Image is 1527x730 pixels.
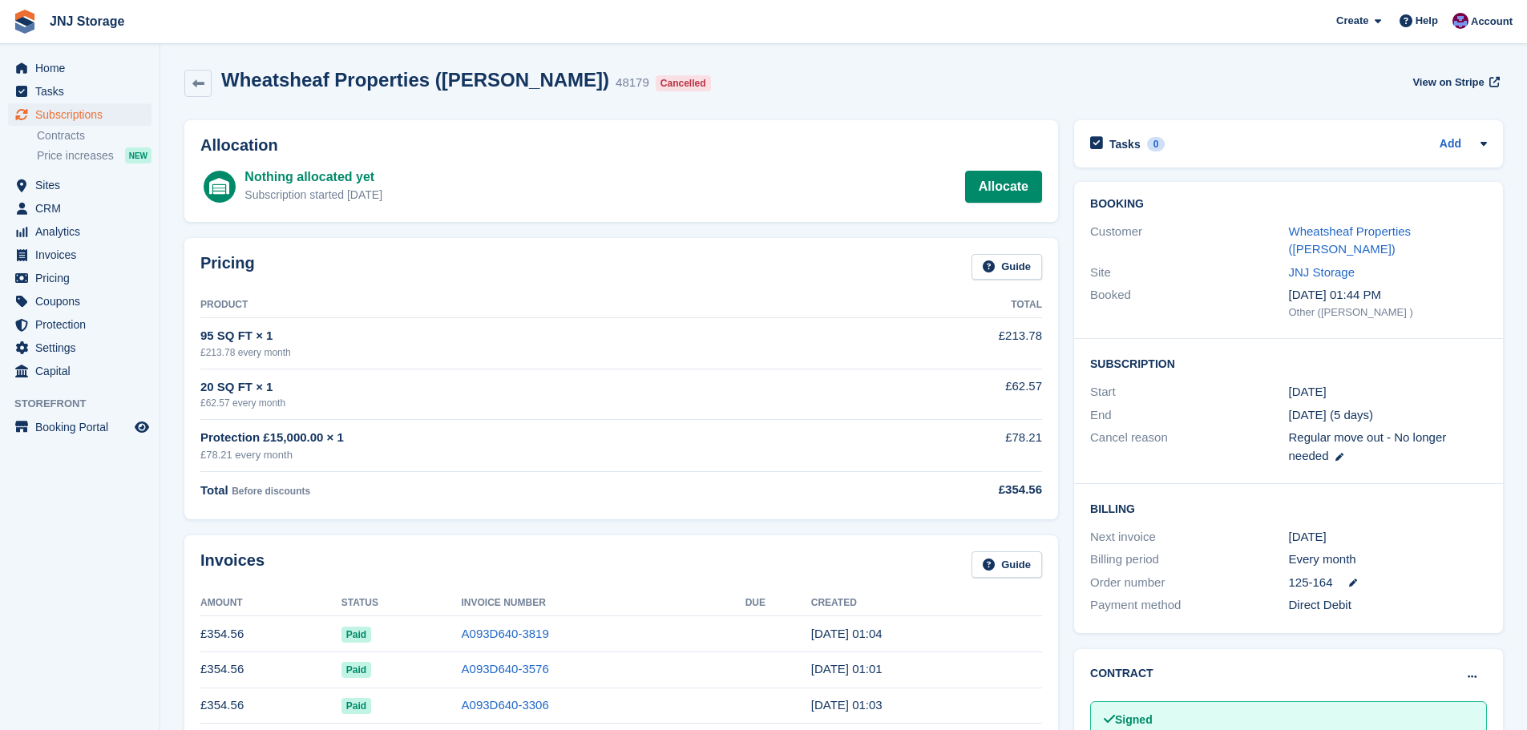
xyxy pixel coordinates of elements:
[200,396,846,410] div: £62.57 every month
[1289,286,1487,305] div: [DATE] 01:44 PM
[35,290,131,313] span: Coupons
[1289,574,1333,592] span: 125-164
[1090,500,1487,516] h2: Billing
[811,662,883,676] time: 2025-08-17 00:01:26 UTC
[462,627,549,640] a: A093D640-3819
[1090,551,1288,569] div: Billing period
[462,662,549,676] a: A093D640-3576
[1336,13,1368,29] span: Create
[811,591,1042,616] th: Created
[200,136,1042,155] h2: Allocation
[1289,224,1412,256] a: Wheatsheaf Properties ([PERSON_NAME])
[244,187,382,204] div: Subscription started [DATE]
[200,551,265,578] h2: Invoices
[221,69,609,91] h2: Wheatsheaf Properties ([PERSON_NAME])
[125,147,151,163] div: NEW
[1109,137,1141,151] h2: Tasks
[1090,286,1288,320] div: Booked
[462,591,745,616] th: Invoice Number
[1090,665,1153,682] h2: Contract
[1090,383,1288,401] div: Start
[811,698,883,712] time: 2025-07-17 00:03:26 UTC
[1090,355,1487,371] h2: Subscription
[1104,712,1473,728] div: Signed
[1289,430,1447,462] span: Regular move out - No longer needed
[8,174,151,196] a: menu
[1289,265,1355,279] a: JNJ Storage
[341,662,371,678] span: Paid
[37,128,151,143] a: Contracts
[846,420,1042,472] td: £78.21
[341,698,371,714] span: Paid
[35,360,131,382] span: Capital
[200,688,341,724] td: £354.56
[846,369,1042,419] td: £62.57
[8,360,151,382] a: menu
[1090,574,1288,592] div: Order number
[8,416,151,438] a: menu
[200,254,255,280] h2: Pricing
[43,8,131,34] a: JNJ Storage
[1090,429,1288,465] div: Cancel reason
[846,292,1042,318] th: Total
[1289,305,1487,321] div: Other ([PERSON_NAME] )
[1289,528,1487,546] div: [DATE]
[35,416,131,438] span: Booking Portal
[200,651,341,688] td: £354.56
[8,244,151,266] a: menu
[965,171,1042,203] a: Allocate
[1416,13,1438,29] span: Help
[1090,406,1288,425] div: End
[616,74,649,92] div: 48179
[1090,264,1288,282] div: Site
[8,57,151,79] a: menu
[462,698,549,712] a: A093D640-3306
[1090,528,1288,546] div: Next invoice
[846,318,1042,369] td: £213.78
[35,313,131,336] span: Protection
[1452,13,1468,29] img: Jonathan Scrase
[8,103,151,126] a: menu
[200,591,341,616] th: Amount
[200,378,846,397] div: 20 SQ FT × 1
[8,267,151,289] a: menu
[1090,198,1487,211] h2: Booking
[35,103,131,126] span: Subscriptions
[200,447,846,463] div: £78.21 every month
[1147,137,1165,151] div: 0
[200,327,846,345] div: 95 SQ FT × 1
[341,627,371,643] span: Paid
[200,292,846,318] th: Product
[35,220,131,243] span: Analytics
[8,313,151,336] a: menu
[13,10,37,34] img: stora-icon-8386f47178a22dfd0bd8f6a31ec36ba5ce8667c1dd55bd0f319d3a0aa187defe.svg
[35,80,131,103] span: Tasks
[8,220,151,243] a: menu
[745,591,811,616] th: Due
[1289,408,1374,421] span: [DATE] (5 days)
[1471,14,1513,30] span: Account
[341,591,462,616] th: Status
[35,174,131,196] span: Sites
[200,483,228,497] span: Total
[972,551,1042,578] a: Guide
[35,244,131,266] span: Invoices
[37,147,151,164] a: Price increases NEW
[35,197,131,220] span: CRM
[1289,383,1327,401] time: 2024-08-17 00:00:00 UTC
[200,429,846,447] div: Protection £15,000.00 × 1
[972,254,1042,280] a: Guide
[1440,135,1461,154] a: Add
[8,197,151,220] a: menu
[8,80,151,103] a: menu
[8,337,151,359] a: menu
[37,148,114,163] span: Price increases
[132,417,151,437] a: Preview store
[232,486,310,497] span: Before discounts
[1289,551,1487,569] div: Every month
[14,396,160,412] span: Storefront
[1090,596,1288,615] div: Payment method
[656,75,711,91] div: Cancelled
[846,481,1042,499] div: £354.56
[811,627,883,640] time: 2025-09-17 00:04:12 UTC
